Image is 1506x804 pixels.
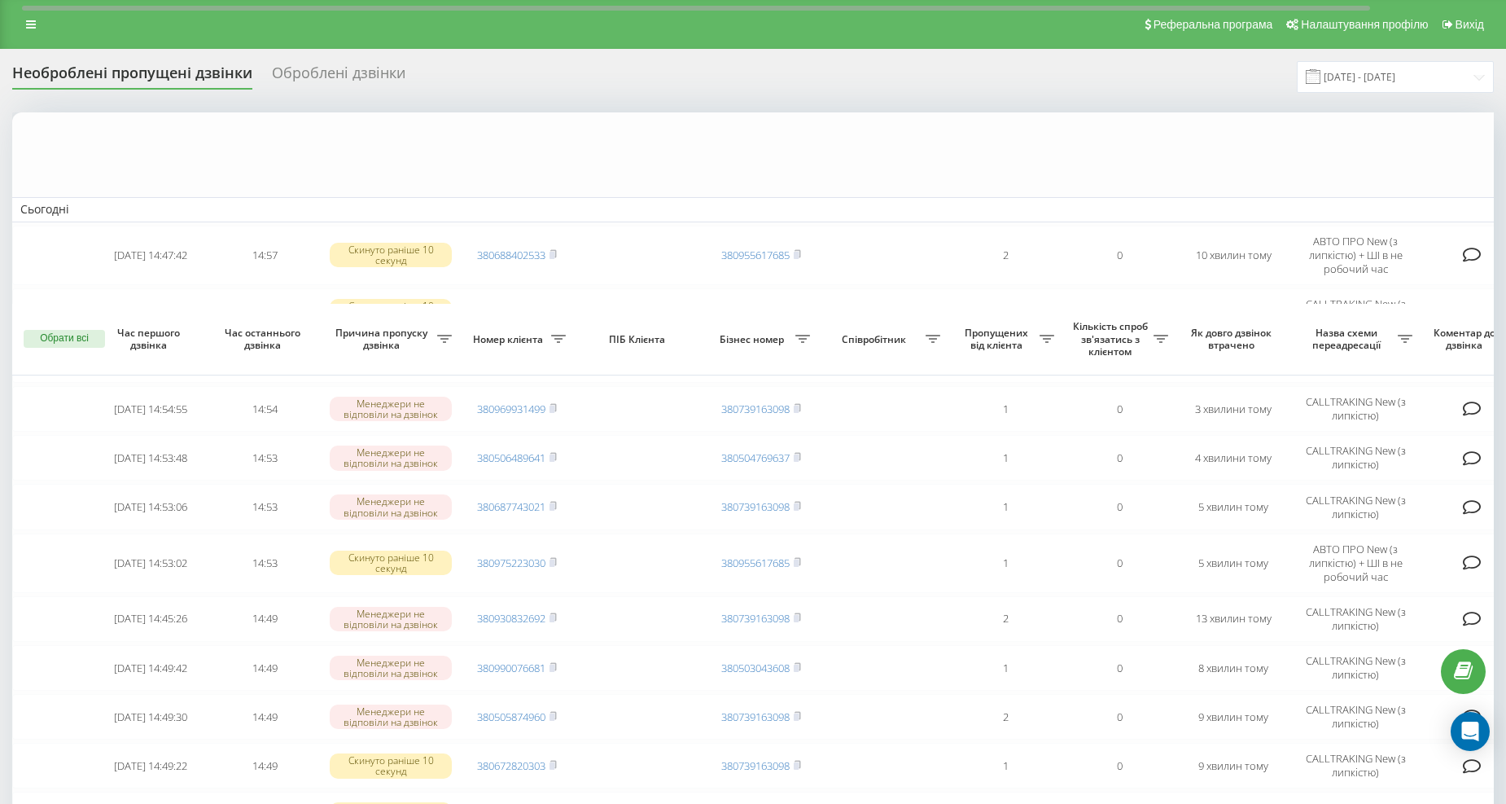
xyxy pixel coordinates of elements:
td: 14:49 [208,645,322,691]
div: Менеджери не відповіли на дзвінок [330,446,452,470]
td: 14:53 [208,435,322,481]
div: Менеджери не відповіли на дзвінок [330,705,452,729]
td: CALLTRAKING New (з липкістю) [1290,743,1421,789]
td: 14:53 [208,534,322,593]
td: [DATE] 14:49:42 [94,645,208,691]
td: [DATE] 14:49:22 [94,743,208,789]
td: 14:49 [208,596,322,642]
a: 380506489641 [477,450,545,465]
td: 1 [948,645,1062,691]
div: Необроблені пропущені дзвінки [12,64,252,90]
button: Обрати всі [24,330,105,348]
span: Причина пропуску дзвінка [330,327,437,352]
span: Кількість спроб зв'язатись з клієнтом [1070,320,1154,358]
td: [DATE] 14:56:51 [94,288,208,334]
td: 0 [1062,288,1176,334]
td: [DATE] 14:53:02 [94,534,208,593]
a: 380955617685 [721,248,790,262]
div: Оброблені дзвінки [272,64,405,90]
td: 8 хвилин тому [1176,645,1290,691]
td: 3 хвилини тому [1176,386,1290,432]
td: CALLTRAKING New (з липкістю) [1290,596,1421,642]
td: хвилину тому [1176,288,1290,334]
td: [DATE] 14:54:55 [94,386,208,432]
td: 10 хвилин тому [1176,226,1290,285]
td: 13 хвилин тому [1176,596,1290,642]
td: 0 [1062,694,1176,740]
span: Коментар до дзвінка [1429,327,1504,352]
div: Менеджери не відповіли на дзвінок [330,494,452,519]
span: Реферальна програма [1154,18,1273,31]
a: 380739163098 [721,402,790,416]
span: Бізнес номер [712,333,795,346]
td: 0 [1062,386,1176,432]
div: Скинуто раніше 10 секунд [330,551,452,575]
div: Скинуто раніше 10 секунд [330,243,452,267]
td: [DATE] 14:53:48 [94,435,208,481]
div: Менеджери не відповіли на дзвінок [330,397,452,421]
a: 380505874960 [477,710,545,724]
td: 4 хвилини тому [1176,435,1290,481]
td: 2 [948,694,1062,740]
td: CALLTRAKING New (з липкістю) [1290,694,1421,740]
td: 1 [948,743,1062,789]
td: Княжий Знак [574,288,704,334]
a: 380739163098 [721,611,790,626]
a: 380930832692 [477,611,545,626]
div: Менеджери не відповіли на дзвінок [330,656,452,680]
td: 5 хвилин тому [1176,484,1290,529]
div: Скинуто раніше 10 секунд [330,753,452,778]
a: 380672820303 [477,758,545,773]
td: [DATE] 14:47:42 [94,226,208,285]
span: Пропущених від клієнта [957,327,1040,352]
td: 0 [1062,226,1176,285]
td: 14:49 [208,694,322,740]
td: 1 [948,288,1062,334]
td: CALLTRAKING New (з липкістю) [1290,386,1421,432]
span: Як довго дзвінок втрачено [1189,327,1277,352]
a: 380739163098 [721,710,790,724]
td: 2 [948,226,1062,285]
a: 380990076681 [477,661,545,675]
td: 5 хвилин тому [1176,534,1290,593]
span: Номер клієнта [468,333,551,346]
a: 380955617685 [721,556,790,570]
td: 1 [948,435,1062,481]
td: 0 [1062,743,1176,789]
a: 380503043608 [721,661,790,675]
a: 380504769637 [721,450,790,465]
a: 380687743021 [477,499,545,514]
td: 14:57 [208,226,322,285]
td: [DATE] 14:53:06 [94,484,208,529]
div: Open Intercom Messenger [1451,712,1490,751]
span: Співробітник [826,333,926,346]
div: Менеджери не відповіли на дзвінок [330,607,452,631]
td: 14:49 [208,743,322,789]
td: [DATE] 14:45:26 [94,596,208,642]
td: 14:54 [208,386,322,432]
td: CALLTRAKING New (з липкістю) [1290,288,1421,334]
td: 0 [1062,596,1176,642]
a: 380975223030 [477,556,545,570]
span: Налаштування профілю [1301,18,1428,31]
td: 9 хвилин тому [1176,694,1290,740]
a: 380688402533 [477,248,545,262]
td: [DATE] 14:49:30 [94,694,208,740]
span: Час першого дзвінка [107,327,195,352]
td: 0 [1062,534,1176,593]
td: АВТО ПРО New (з липкістю) + ШІ в не робочий час [1290,226,1421,285]
span: Час останнього дзвінка [221,327,309,352]
td: 1 [948,386,1062,432]
td: 0 [1062,435,1176,481]
td: 0 [1062,484,1176,529]
a: 380739163098 [721,499,790,514]
td: 14:56 [208,288,322,334]
td: 1 [948,484,1062,529]
span: Назва схеми переадресації [1298,327,1398,352]
span: Вихід [1456,18,1484,31]
td: CALLTRAKING New (з липкістю) [1290,645,1421,691]
td: 14:53 [208,484,322,529]
td: АВТО ПРО New (з липкістю) + ШІ в не робочий час [1290,534,1421,593]
td: 0 [1062,645,1176,691]
td: CALLTRAKING New (з липкістю) [1290,435,1421,481]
